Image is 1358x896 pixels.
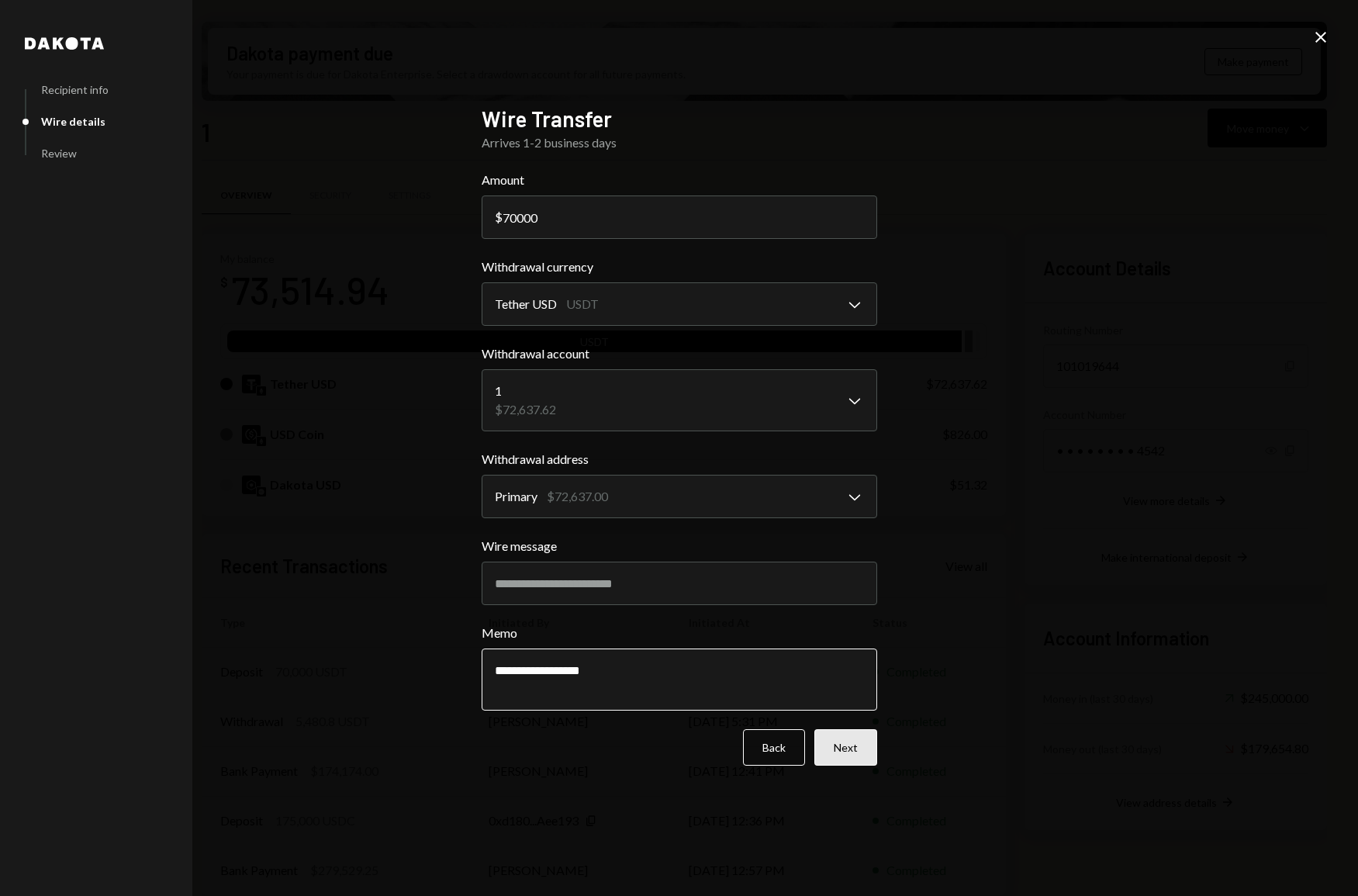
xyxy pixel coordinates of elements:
label: Withdrawal address [482,450,877,469]
label: Memo [482,624,877,642]
input: 0.00 [482,195,877,239]
label: Amount [482,171,877,189]
label: Withdrawal currency [482,258,877,276]
button: Next [814,729,877,766]
button: Withdrawal address [482,475,877,518]
button: Back [743,729,805,766]
div: Arrives 1-2 business days [482,133,877,152]
div: $72,637.00 [547,487,608,506]
div: Review [41,147,77,160]
button: Withdrawal account [482,369,877,431]
h2: Wire Transfer [482,104,877,134]
label: Withdrawal account [482,344,877,363]
label: Wire message [482,537,877,555]
div: USDT [566,295,599,313]
div: $ [495,209,503,224]
div: Wire details [41,115,105,128]
button: Withdrawal currency [482,282,877,326]
div: Recipient info [41,83,109,96]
